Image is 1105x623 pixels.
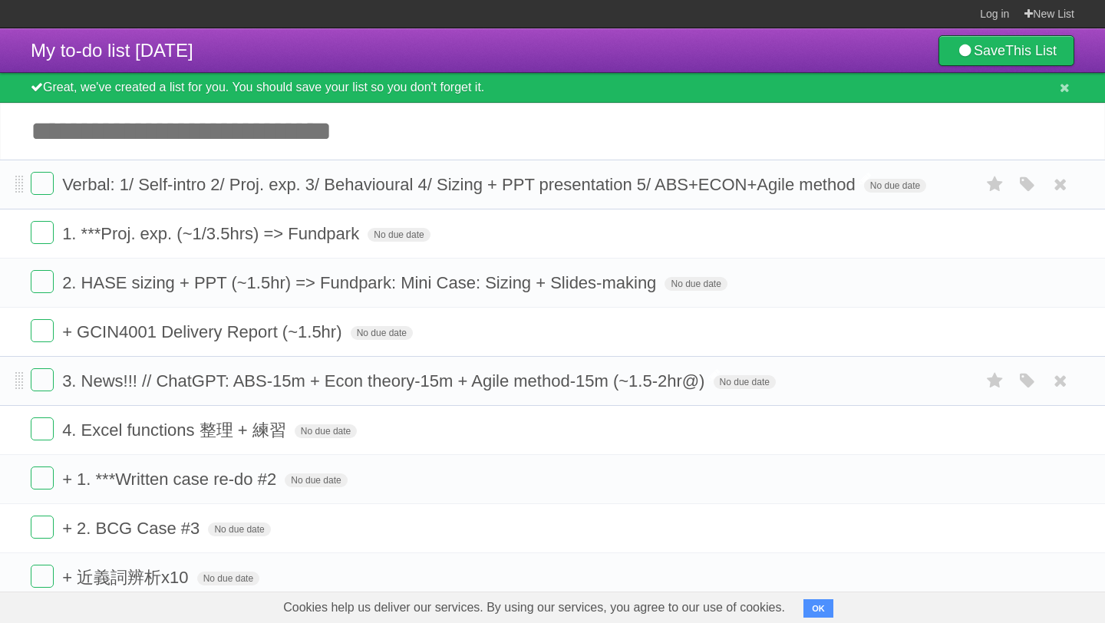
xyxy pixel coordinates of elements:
label: Done [31,565,54,588]
span: No due date [295,424,357,438]
span: 3. News!!! // ChatGPT: ABS-15m + Econ theory-15m + Agile method-15m (~1.5-2hr@) [62,371,708,391]
span: + 2. BCG Case #3 [62,519,203,538]
button: OK [803,599,833,618]
label: Done [31,466,54,489]
span: No due date [864,179,926,193]
span: 1. ***Proj. exp. (~1/3.5hrs) => Fundpark [62,224,363,243]
span: No due date [197,572,259,585]
label: Star task [981,172,1010,197]
label: Done [31,270,54,293]
span: No due date [714,375,776,389]
label: Done [31,368,54,391]
span: No due date [285,473,347,487]
label: Done [31,417,54,440]
span: + GCIN4001 Delivery Report (~1.5hr) [62,322,345,341]
label: Done [31,172,54,195]
span: 4. Excel functions 整理 + 練習 [62,420,290,440]
span: Verbal: 1/ Self-intro 2/ Proj. exp. 3/ Behavioural 4/ Sizing + PPT presentation 5/ ABS+ECON+Agile... [62,175,859,194]
span: No due date [665,277,727,291]
label: Star task [981,368,1010,394]
span: + 近義詞辨析x10 [62,568,192,587]
span: My to-do list [DATE] [31,40,193,61]
b: This List [1005,43,1057,58]
span: Cookies help us deliver our services. By using our services, you agree to our use of cookies. [268,592,800,623]
label: Done [31,319,54,342]
label: Done [31,221,54,244]
span: No due date [208,522,270,536]
span: No due date [368,228,430,242]
span: No due date [351,326,413,340]
a: SaveThis List [938,35,1074,66]
span: 2. HASE sizing + PPT (~1.5hr) => Fundpark: Mini Case: Sizing + Slides-making [62,273,660,292]
span: + 1. ***Written case re-do #2 [62,470,280,489]
label: Done [31,516,54,539]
